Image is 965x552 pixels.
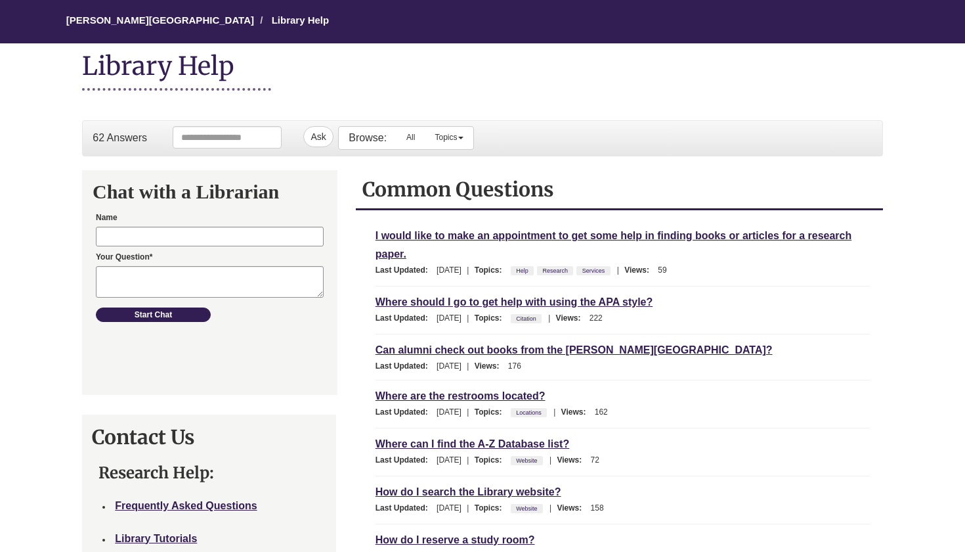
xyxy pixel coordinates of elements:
[475,265,509,275] span: Topics:
[541,264,570,278] a: Research
[82,170,336,395] div: Chat Widget
[511,313,545,323] ul: Topics:
[375,484,561,499] a: How do I search the Library website?
[375,407,435,417] span: Last Updated:
[375,361,435,371] span: Last Updated:
[590,313,603,323] span: 222
[514,264,530,278] a: Help
[546,503,555,513] span: |
[437,503,461,513] span: [DATE]
[557,503,588,513] span: Views:
[514,311,538,326] a: Citation
[658,265,666,275] span: 59
[349,131,387,145] p: Browse:
[463,407,472,417] span: |
[437,313,461,323] span: [DATE]
[437,265,461,275] span: [DATE]
[375,455,435,465] span: Last Updated:
[556,313,588,323] span: Views:
[475,313,509,323] span: Topics:
[463,313,472,323] span: |
[437,407,461,417] span: [DATE]
[614,265,622,275] span: |
[463,503,472,513] span: |
[375,503,435,513] span: Last Updated:
[463,361,472,371] span: |
[545,313,553,323] span: |
[463,265,472,275] span: |
[508,361,521,371] span: 176
[475,503,509,513] span: Topics:
[93,131,147,145] p: 62 Answers
[475,407,509,417] span: Topics:
[437,361,461,371] span: [DATE]
[463,455,472,465] span: |
[437,455,461,465] span: [DATE]
[98,463,214,483] strong: Research Help:
[92,425,326,449] h2: Contact Us
[475,455,509,465] span: Topics:
[511,265,614,275] ul: Topics:
[511,407,550,417] ul: Topics:
[514,453,539,468] a: Website
[595,407,608,417] span: 162
[514,405,544,420] a: Locations
[375,342,773,357] a: Can alumni check out books from the [PERSON_NAME][GEOGRAPHIC_DATA]?
[591,503,604,513] span: 158
[375,294,653,310] a: Where should I go to get help with using the APA style?
[624,265,656,275] span: Views:
[303,126,333,147] button: Ask
[550,407,559,417] span: |
[83,171,337,394] iframe: Chat Widget
[561,407,593,417] span: Views:
[511,503,546,513] ul: Topics:
[475,361,506,371] span: Views:
[375,436,569,451] a: Where can I find the A-Z Database list?
[375,388,546,403] a: Where are the restrooms located?
[115,533,197,544] a: Library Tutorials
[66,14,254,26] a: [PERSON_NAME][GEOGRAPHIC_DATA]
[511,455,546,465] ul: Topics:
[591,455,599,465] span: 72
[362,177,876,202] h2: Common Questions
[375,265,435,275] span: Last Updated:
[82,50,271,91] h1: Library Help
[272,14,330,26] a: Library Help
[397,127,425,148] a: All
[514,501,539,516] a: Website
[580,264,607,278] a: Services
[557,455,588,465] span: Views:
[425,127,473,148] a: Topics
[546,455,555,465] span: |
[375,228,851,262] a: I would like to make an appointment to get some help in finding books or articles for a research ...
[375,532,535,547] a: How do I reserve a study room?
[115,500,257,511] a: Frequently Asked Questions
[375,313,435,323] span: Last Updated:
